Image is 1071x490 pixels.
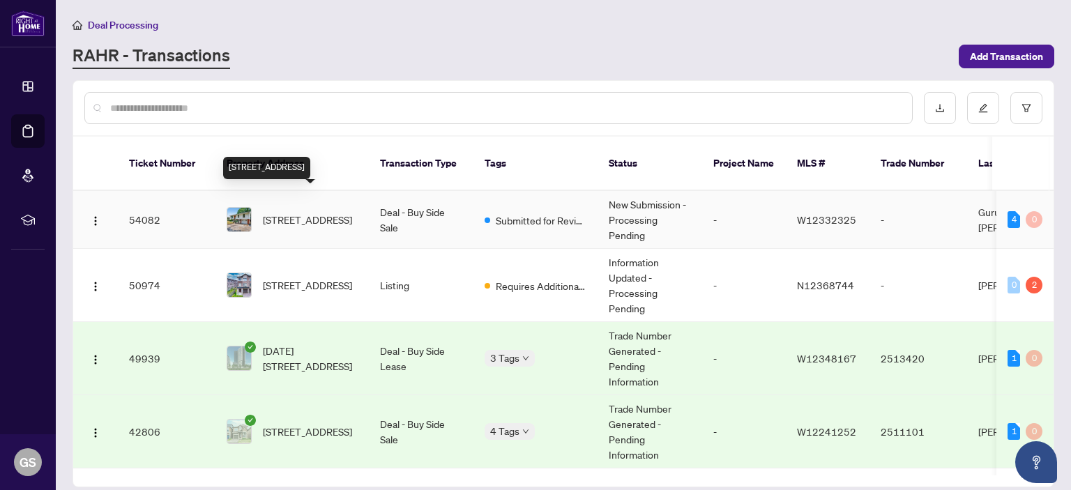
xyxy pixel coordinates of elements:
[1008,277,1020,293] div: 0
[702,137,786,191] th: Project Name
[598,249,702,322] td: Information Updated - Processing Pending
[1026,211,1042,228] div: 0
[1026,350,1042,367] div: 0
[598,395,702,468] td: Trade Number Generated - Pending Information
[84,274,107,296] button: Logo
[490,423,519,439] span: 4 Tags
[245,342,256,353] span: check-circle
[90,281,101,292] img: Logo
[598,322,702,395] td: Trade Number Generated - Pending Information
[227,208,251,231] img: thumbnail-img
[20,452,36,472] span: GS
[227,273,251,297] img: thumbnail-img
[978,103,988,113] span: edit
[88,19,158,31] span: Deal Processing
[369,249,473,322] td: Listing
[90,215,101,227] img: Logo
[84,347,107,369] button: Logo
[263,424,352,439] span: [STREET_ADDRESS]
[84,420,107,443] button: Logo
[959,45,1054,68] button: Add Transaction
[970,45,1043,68] span: Add Transaction
[1008,211,1020,228] div: 4
[598,137,702,191] th: Status
[598,191,702,249] td: New Submission - Processing Pending
[797,352,856,365] span: W12348167
[924,92,956,124] button: download
[118,395,215,468] td: 42806
[118,249,215,322] td: 50974
[797,213,856,226] span: W12332325
[869,322,967,395] td: 2513420
[118,191,215,249] td: 54082
[90,427,101,438] img: Logo
[786,137,869,191] th: MLS #
[369,137,473,191] th: Transaction Type
[118,322,215,395] td: 49939
[118,137,215,191] th: Ticket Number
[702,191,786,249] td: -
[263,277,352,293] span: [STREET_ADDRESS]
[223,157,310,179] div: [STREET_ADDRESS]
[369,191,473,249] td: Deal - Buy Side Sale
[702,249,786,322] td: -
[496,278,586,293] span: Requires Additional Docs
[1008,423,1020,440] div: 1
[490,350,519,366] span: 3 Tags
[522,428,529,435] span: down
[263,343,358,374] span: [DATE][STREET_ADDRESS]
[869,191,967,249] td: -
[73,20,82,30] span: home
[84,208,107,231] button: Logo
[869,137,967,191] th: Trade Number
[473,137,598,191] th: Tags
[1026,423,1042,440] div: 0
[1021,103,1031,113] span: filter
[702,322,786,395] td: -
[869,249,967,322] td: -
[967,92,999,124] button: edit
[702,395,786,468] td: -
[797,279,854,291] span: N12368744
[215,137,369,191] th: Property Address
[245,415,256,426] span: check-circle
[935,103,945,113] span: download
[522,355,529,362] span: down
[263,212,352,227] span: [STREET_ADDRESS]
[496,213,586,228] span: Submitted for Review
[227,420,251,443] img: thumbnail-img
[869,395,967,468] td: 2511101
[90,354,101,365] img: Logo
[1015,441,1057,483] button: Open asap
[1008,350,1020,367] div: 1
[11,10,45,36] img: logo
[73,44,230,69] a: RAHR - Transactions
[227,346,251,370] img: thumbnail-img
[1026,277,1042,293] div: 2
[369,322,473,395] td: Deal - Buy Side Lease
[369,395,473,468] td: Deal - Buy Side Sale
[1010,92,1042,124] button: filter
[797,425,856,438] span: W12241252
